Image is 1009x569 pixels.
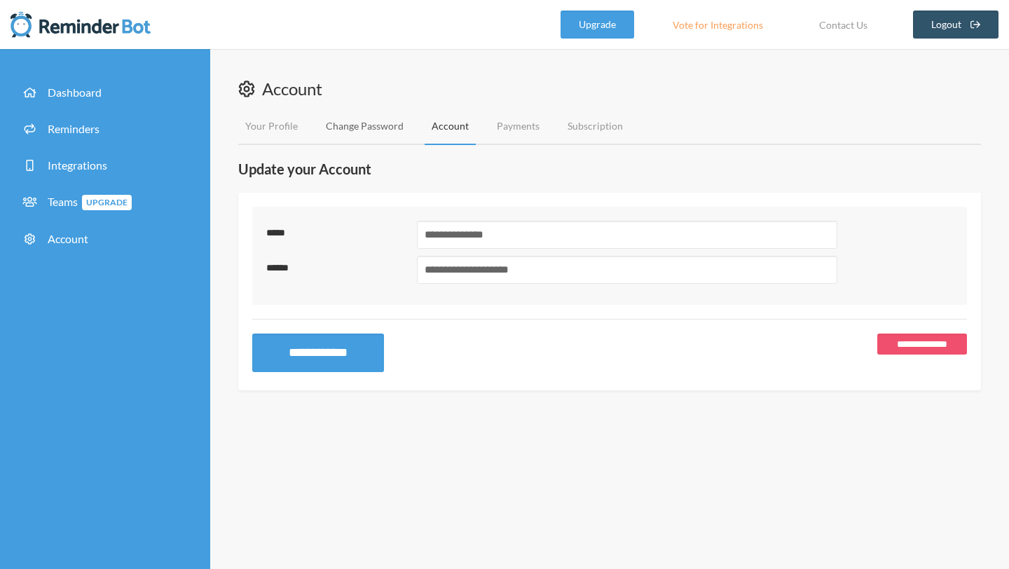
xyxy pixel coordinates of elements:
[319,108,411,145] a: Change Password
[48,158,107,172] span: Integrations
[655,11,781,39] a: Vote for Integrations
[11,186,200,218] a: TeamsUpgrade
[48,232,88,245] span: Account
[238,159,981,179] h2: Update your Account
[11,77,200,108] a: Dashboard
[238,108,305,145] a: Your Profile
[561,108,630,145] a: Subscription
[802,11,885,39] a: Contact Us
[561,11,634,39] a: Upgrade
[913,11,999,39] a: Logout
[11,150,200,181] a: Integrations
[238,77,981,101] h1: Account
[48,122,99,135] span: Reminders
[48,195,132,208] span: Teams
[11,11,151,39] img: Reminder Bot
[11,114,200,144] a: Reminders
[425,108,476,145] a: Account
[82,195,132,210] span: Upgrade
[490,108,547,145] a: Payments
[48,85,102,99] span: Dashboard
[11,224,200,254] a: Account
